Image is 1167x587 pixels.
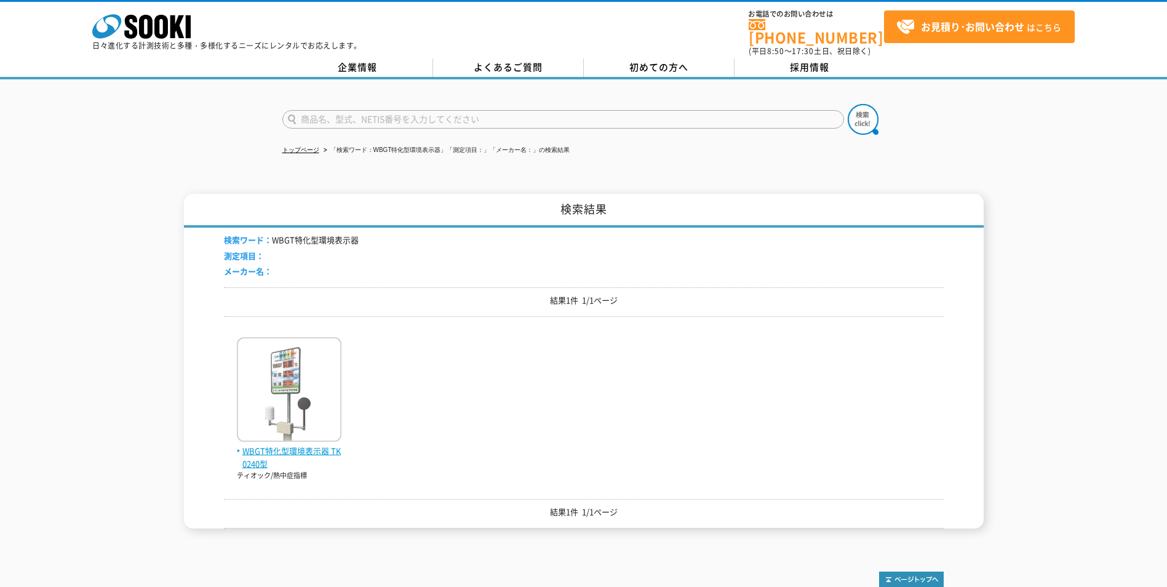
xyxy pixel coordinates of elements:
[921,19,1024,34] strong: お見積り･お問い合わせ
[321,144,570,157] li: 「検索ワード：WBGT特化型環境表示器」「測定項目：」「メーカー名：」の検索結果
[224,265,272,277] span: メーカー名：
[224,250,264,262] span: 測定項目：
[282,146,319,153] a: トップページ
[237,432,341,470] a: WBGT特化型環境表示器 TK0240型
[584,58,735,77] a: 初めての方へ
[92,42,362,49] p: 日々進化する計測技術と多種・多様化するニーズにレンタルでお応えします。
[749,46,870,57] span: (平日 ～ 土日、祝日除く)
[282,58,433,77] a: 企業情報
[896,18,1061,36] span: はこちら
[792,46,814,57] span: 17:30
[629,60,688,74] span: 初めての方へ
[224,234,359,247] li: WBGT特化型環境表示器
[224,294,944,307] p: 結果1件 1/1ページ
[237,471,341,481] p: ティオック/熱中症指標
[184,194,984,228] h1: 検索結果
[433,58,584,77] a: よくあるご質問
[224,506,944,519] p: 結果1件 1/1ページ
[767,46,784,57] span: 8:50
[237,337,341,445] img: TK0240型
[735,58,885,77] a: 採用情報
[282,110,844,129] input: 商品名、型式、NETIS番号を入力してください
[848,104,878,135] img: btn_search.png
[749,19,884,44] a: [PHONE_NUMBER]
[224,234,272,246] span: 検索ワード：
[749,10,884,18] span: お電話でのお問い合わせは
[884,10,1075,43] a: お見積り･お問い合わせはこちら
[237,445,341,471] span: WBGT特化型環境表示器 TK0240型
